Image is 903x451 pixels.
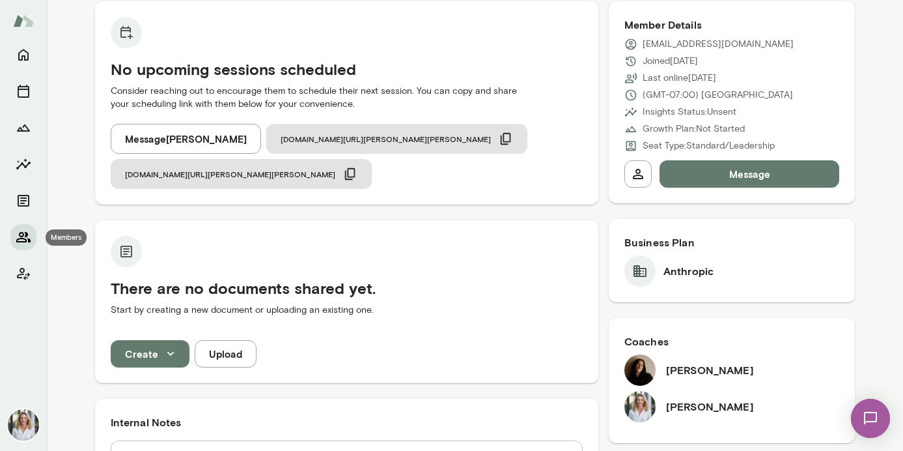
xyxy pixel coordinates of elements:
h6: Anthropic [663,263,714,279]
div: Members [46,229,87,246]
button: Members [10,224,36,250]
button: Sessions [10,78,36,104]
p: Joined [DATE] [643,55,698,68]
button: Growth Plan [10,115,36,141]
h6: Business Plan [624,235,840,250]
p: Seat Type: Standard/Leadership [643,139,775,153]
button: Message[PERSON_NAME] [111,124,261,154]
button: Insights [10,151,36,177]
span: [DOMAIN_NAME][URL][PERSON_NAME][PERSON_NAME] [281,134,491,144]
p: [EMAIL_ADDRESS][DOMAIN_NAME] [643,38,794,51]
h5: No upcoming sessions scheduled [111,59,583,80]
p: (GMT-07:00) [GEOGRAPHIC_DATA] [643,89,793,102]
button: [DOMAIN_NAME][URL][PERSON_NAME][PERSON_NAME] [111,159,372,189]
button: Upload [195,340,257,368]
img: Jennifer Palazzo [624,391,656,422]
h6: [PERSON_NAME] [666,399,754,415]
button: [DOMAIN_NAME][URL][PERSON_NAME][PERSON_NAME] [266,124,527,154]
button: Message [660,160,840,188]
h6: [PERSON_NAME] [666,362,754,378]
button: Home [10,42,36,68]
button: Client app [10,261,36,287]
img: Jennifer Palazzo [8,409,39,441]
h6: Member Details [624,17,840,33]
p: Consider reaching out to encourage them to schedule their next session. You can copy and share yo... [111,85,583,111]
h6: Coaches [624,334,840,349]
p: Last online [DATE] [643,72,716,85]
p: Start by creating a new document or uploading an existing one. [111,304,583,317]
h5: There are no documents shared yet. [111,278,583,298]
img: Mento [13,8,34,33]
img: Fiona Nodar [624,355,656,386]
p: Insights Status: Unsent [643,106,736,119]
button: Create [111,340,189,368]
h6: Internal Notes [111,415,583,430]
button: Documents [10,188,36,214]
p: Growth Plan: Not Started [643,123,745,136]
span: [DOMAIN_NAME][URL][PERSON_NAME][PERSON_NAME] [125,169,335,179]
